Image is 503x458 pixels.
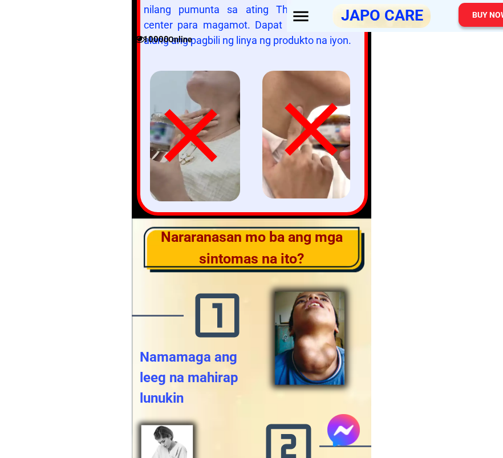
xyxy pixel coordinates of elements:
[339,6,425,25] h1: JAPO CARE
[327,414,360,447] a: Open link https://www.facebook.com/messages/t/179429888577287
[168,34,195,46] h3: Online
[150,34,162,45] p: 10000
[140,347,244,408] h3: Namamaga ang leeg na mahirap lunukin
[150,226,353,269] h1: Nararanasan mo ba ang mga sintomas na ito?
